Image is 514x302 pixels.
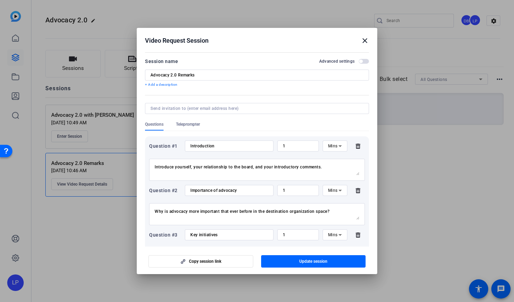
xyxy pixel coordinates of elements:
[328,188,338,193] span: Mins
[150,106,361,111] input: Send invitation to (enter email address here)
[361,37,369,45] mat-icon: close
[149,231,181,239] div: Question #3
[145,37,369,45] div: Video Request Session
[283,143,313,149] input: Time
[328,144,338,148] span: Mins
[149,142,181,150] div: Question #1
[189,259,221,264] span: Copy session link
[145,57,178,65] div: Session name
[190,143,268,149] input: Enter your question here
[148,255,253,268] button: Copy session link
[176,122,200,127] span: Teleprompter
[299,259,327,264] span: Update session
[283,232,313,238] input: Time
[190,232,268,238] input: Enter your question here
[150,72,364,78] input: Enter Session Name
[328,232,338,237] span: Mins
[319,59,355,64] h2: Advanced settings
[145,122,164,127] span: Questions
[190,188,268,193] input: Enter your question here
[149,186,181,195] div: Question #2
[261,255,366,268] button: Update session
[283,188,313,193] input: Time
[145,82,369,87] p: + Add a description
